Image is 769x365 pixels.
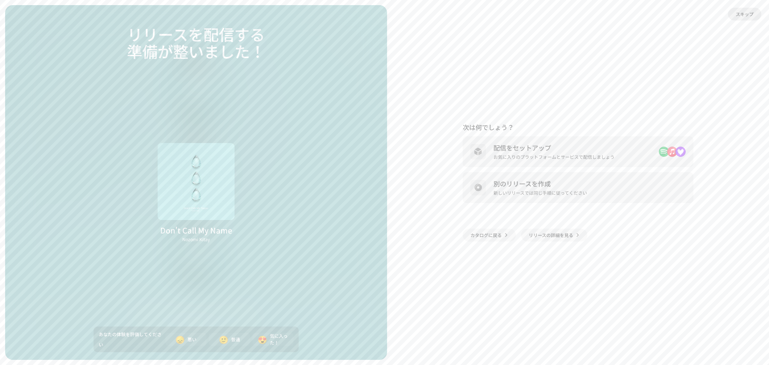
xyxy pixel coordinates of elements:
div: Don't Call My Name [160,225,232,235]
div: Nozomi Kitay [182,235,210,243]
button: リリースの詳細を見る [521,229,587,242]
div: 新しいリリースでは同じ手順に従ってください [493,190,587,195]
div: 🙂 [219,335,228,343]
span: カタログに戻る [470,229,502,242]
div: お気に入りのプラットフォームとサービスで配信しましょう [493,154,615,159]
img: 73fea277-78ba-4ea1-b6e2-7de2d42ad959 [158,143,235,220]
div: 配信をセットアップ [493,144,615,152]
span: スキップ [736,8,754,21]
span: あなたの体験を評価してください [99,331,161,348]
div: 普通 [231,336,240,343]
div: 😞 [175,335,185,343]
div: 😍 [258,335,267,343]
button: カタログに戻る [463,229,516,242]
re-a-post-create-item: 別のリリースを作成 [463,172,693,203]
div: 別のリリースを作成 [493,180,587,188]
button: スキップ [728,8,761,21]
div: 次は何でしょう？ [463,123,693,131]
div: 悪い [187,336,196,343]
div: リリースを配信する準備が整いました！ [94,26,299,60]
re-a-post-create-item: 配信をセットアップ [463,136,693,167]
span: リリースの詳細を見る [529,229,573,242]
div: 気に入った！ [270,333,288,346]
